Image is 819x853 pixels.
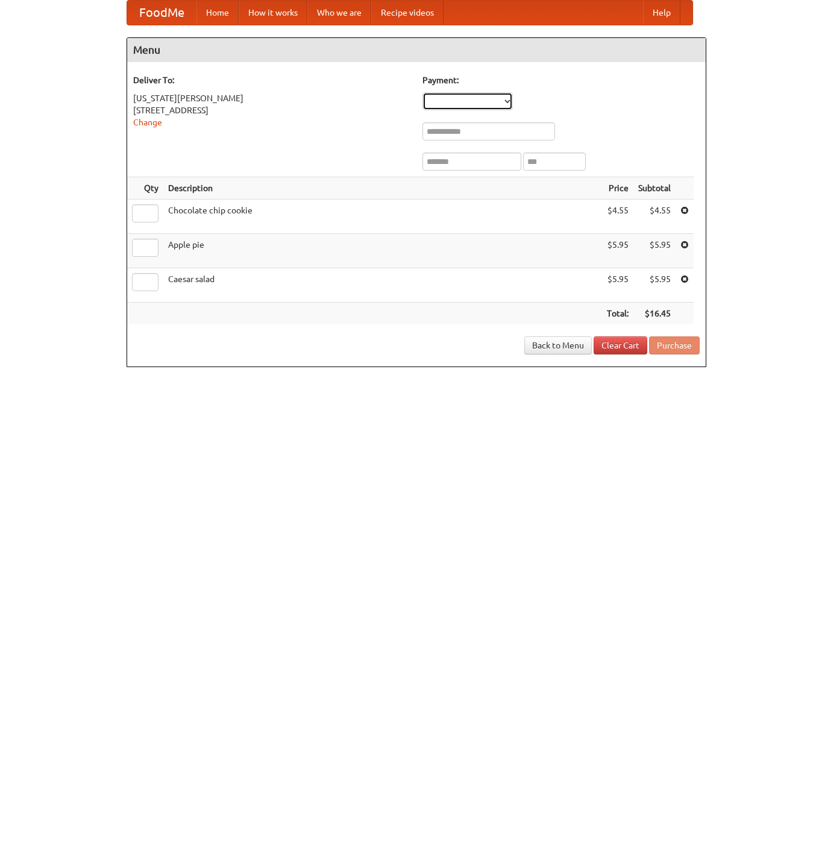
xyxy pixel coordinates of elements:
a: Change [133,118,162,127]
div: [STREET_ADDRESS] [133,104,410,116]
a: How it works [239,1,307,25]
td: $5.95 [602,234,633,268]
h5: Payment: [422,74,700,86]
td: $5.95 [633,268,676,303]
td: $4.55 [633,200,676,234]
h5: Deliver To: [133,74,410,86]
button: Purchase [649,336,700,354]
th: $16.45 [633,303,676,325]
a: Clear Cart [594,336,647,354]
a: Help [643,1,680,25]
td: $5.95 [602,268,633,303]
th: Description [163,177,602,200]
td: Caesar salad [163,268,602,303]
a: FoodMe [127,1,196,25]
a: Back to Menu [524,336,592,354]
a: Who we are [307,1,371,25]
th: Price [602,177,633,200]
th: Qty [127,177,163,200]
th: Total: [602,303,633,325]
td: $4.55 [602,200,633,234]
td: Chocolate chip cookie [163,200,602,234]
th: Subtotal [633,177,676,200]
td: Apple pie [163,234,602,268]
h4: Menu [127,38,706,62]
div: [US_STATE][PERSON_NAME] [133,92,410,104]
td: $5.95 [633,234,676,268]
a: Home [196,1,239,25]
a: Recipe videos [371,1,444,25]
